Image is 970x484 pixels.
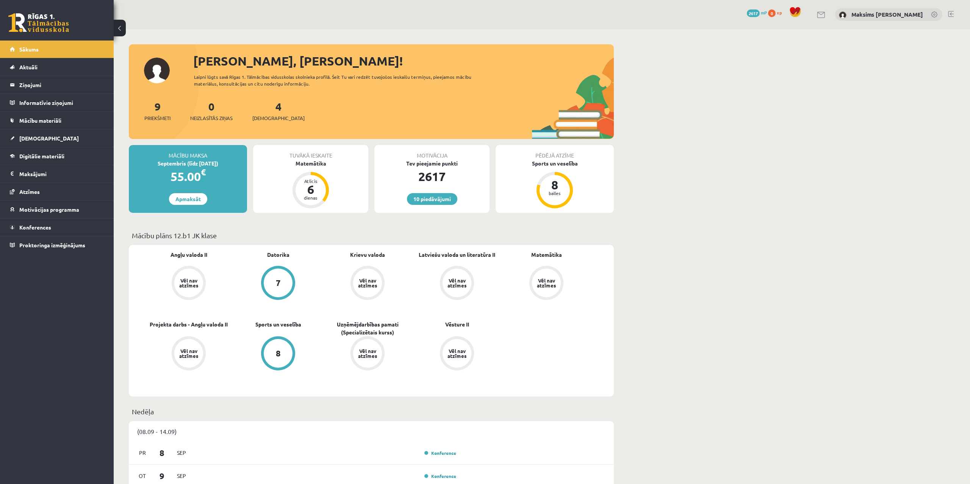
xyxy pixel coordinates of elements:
[8,13,69,32] a: Rīgas 1. Tālmācības vidusskola
[19,135,79,142] span: [DEMOGRAPHIC_DATA]
[190,100,233,122] a: 0Neizlasītās ziņas
[851,11,923,18] a: Maksims [PERSON_NAME]
[252,100,305,122] a: 4[DEMOGRAPHIC_DATA]
[299,183,322,195] div: 6
[374,145,490,159] div: Motivācija
[531,251,562,259] a: Matemātika
[19,117,61,124] span: Mācību materiāli
[323,336,412,372] a: Vēl nav atzīmes
[446,278,468,288] div: Vēl nav atzīmes
[839,11,846,19] img: Maksims Mihails Blizņuks
[761,9,767,16] span: mP
[496,159,614,167] div: Sports un veselība
[267,251,289,259] a: Datorika
[144,100,171,122] a: 9Priekšmeti
[193,52,614,70] div: [PERSON_NAME], [PERSON_NAME]!
[129,167,247,186] div: 55.00
[174,447,189,459] span: Sep
[445,320,469,328] a: Vēsture II
[201,167,206,178] span: €
[132,406,611,417] p: Nedēļa
[10,41,104,58] a: Sākums
[424,473,456,479] a: Konference
[543,179,566,191] div: 8
[144,266,233,301] a: Vēl nav atzīmes
[374,159,490,167] div: Tev pieejamie punkti
[419,251,495,259] a: Latviešu valoda un literatūra II
[768,9,785,16] a: 0 xp
[19,76,104,94] legend: Ziņojumi
[129,145,247,159] div: Mācību maksa
[496,159,614,209] a: Sports un veselība 8 balles
[129,159,247,167] div: Septembris (līdz [DATE])
[19,165,104,183] legend: Maksājumi
[252,114,305,122] span: [DEMOGRAPHIC_DATA]
[19,206,79,213] span: Motivācijas programma
[132,230,611,240] p: Mācību plāns 12.b1 JK klase
[10,201,104,218] a: Motivācijas programma
[407,193,457,205] a: 10 piedāvājumi
[19,188,40,195] span: Atzīmes
[19,224,51,231] span: Konferences
[174,470,189,482] span: Sep
[190,114,233,122] span: Neizlasītās ziņas
[446,348,468,358] div: Vēl nav atzīmes
[496,145,614,159] div: Pēdējā atzīme
[233,266,323,301] a: 7
[777,9,782,16] span: xp
[19,46,39,53] span: Sākums
[150,470,174,482] span: 9
[10,147,104,165] a: Digitālie materiāli
[424,450,456,456] a: Konference
[135,447,150,459] span: Pr
[169,193,207,205] a: Apmaksāt
[10,94,104,111] a: Informatīvie ziņojumi
[276,349,281,358] div: 8
[323,266,412,301] a: Vēl nav atzīmes
[253,159,368,209] a: Matemātika Atlicis 6 dienas
[323,320,412,336] a: Uzņēmējdarbības pamati (Specializētais kurss)
[412,336,502,372] a: Vēl nav atzīmes
[135,470,150,482] span: Ot
[543,191,566,195] div: balles
[171,251,207,259] a: Angļu valoda II
[412,266,502,301] a: Vēl nav atzīmes
[255,320,301,328] a: Sports un veselība
[253,159,368,167] div: Matemātika
[19,242,85,248] span: Proktoringa izmēģinājums
[253,145,368,159] div: Tuvākā ieskaite
[129,421,614,442] div: (08.09 - 14.09)
[233,336,323,372] a: 8
[747,9,767,16] a: 2617 mP
[768,9,776,17] span: 0
[10,130,104,147] a: [DEMOGRAPHIC_DATA]
[144,336,233,372] a: Vēl nav atzīmes
[276,279,281,287] div: 7
[299,179,322,183] div: Atlicis
[150,447,174,459] span: 8
[357,348,378,358] div: Vēl nav atzīmes
[10,76,104,94] a: Ziņojumi
[178,348,199,358] div: Vēl nav atzīmes
[10,236,104,254] a: Proktoringa izmēģinājums
[19,94,104,111] legend: Informatīvie ziņojumi
[502,266,591,301] a: Vēl nav atzīmes
[747,9,760,17] span: 2617
[350,251,385,259] a: Krievu valoda
[10,219,104,236] a: Konferences
[19,153,64,159] span: Digitālie materiāli
[10,112,104,129] a: Mācību materiāli
[299,195,322,200] div: dienas
[357,278,378,288] div: Vēl nav atzīmes
[150,320,228,328] a: Projekta darbs - Angļu valoda II
[10,165,104,183] a: Maksājumi
[10,183,104,200] a: Atzīmes
[144,114,171,122] span: Priekšmeti
[10,58,104,76] a: Aktuāli
[194,73,485,87] div: Laipni lūgts savā Rīgas 1. Tālmācības vidusskolas skolnieka profilā. Šeit Tu vari redzēt tuvojošo...
[19,64,38,70] span: Aktuāli
[374,167,490,186] div: 2617
[178,278,199,288] div: Vēl nav atzīmes
[536,278,557,288] div: Vēl nav atzīmes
